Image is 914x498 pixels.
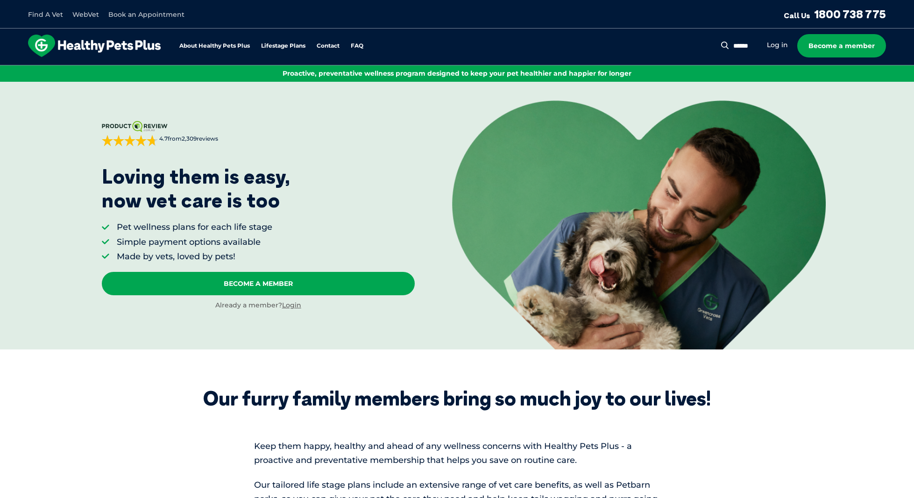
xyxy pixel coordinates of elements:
[117,221,272,233] li: Pet wellness plans for each life stage
[102,165,290,212] p: Loving them is easy, now vet care is too
[102,135,158,146] div: 4.7 out of 5 stars
[784,7,886,21] a: Call Us1800 738 775
[203,387,711,410] div: Our furry family members bring so much joy to our lives!
[182,135,218,142] span: 2,309 reviews
[317,43,340,49] a: Contact
[158,135,218,143] span: from
[179,43,250,49] a: About Healthy Pets Plus
[102,121,415,146] a: 4.7from2,309reviews
[72,10,99,19] a: WebVet
[28,35,161,57] img: hpp-logo
[784,11,810,20] span: Call Us
[117,251,272,263] li: Made by vets, loved by pets!
[108,10,184,19] a: Book an Appointment
[159,135,168,142] strong: 4.7
[102,272,415,295] a: Become A Member
[283,69,631,78] span: Proactive, preventative wellness program designed to keep your pet healthier and happier for longer
[767,41,788,50] a: Log in
[351,43,363,49] a: FAQ
[117,236,272,248] li: Simple payment options available
[102,301,415,310] div: Already a member?
[261,43,305,49] a: Lifestage Plans
[254,441,632,465] span: Keep them happy, healthy and ahead of any wellness concerns with Healthy Pets Plus - a proactive ...
[797,34,886,57] a: Become a member
[28,10,63,19] a: Find A Vet
[452,100,826,349] img: <p>Loving them is easy, <br /> now vet care is too</p>
[282,301,301,309] a: Login
[719,41,731,50] button: Search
